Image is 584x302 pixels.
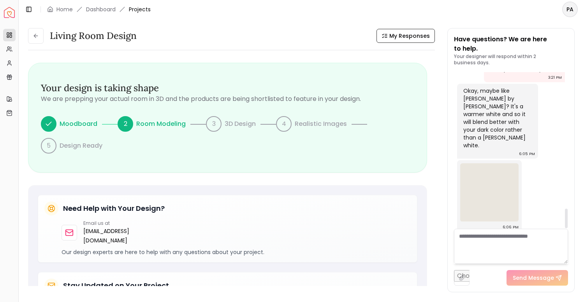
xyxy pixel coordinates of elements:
p: Have questions? We are here to help. [454,35,568,53]
nav: breadcrumb [47,5,151,13]
a: Home [56,5,73,13]
p: Email us at [83,220,139,226]
h5: Need Help with Your Design? [63,203,165,214]
p: We are prepping your actual room in 3D and the products are being shortlisted to feature in your ... [41,94,414,104]
div: 4 [276,116,292,132]
p: Design Ready [60,141,102,150]
h5: Stay Updated on Your Project [63,280,169,291]
div: 6:06 PM [503,223,519,231]
span: Projects [129,5,151,13]
div: 6:05 PM [519,150,535,158]
img: Chat Image [460,163,519,222]
a: [EMAIL_ADDRESS][DOMAIN_NAME] [83,226,139,245]
div: 3:21 PM [548,74,562,81]
p: Room Modeling [136,119,186,129]
button: PA [562,2,578,17]
h3: Your design is taking shape [41,82,414,94]
a: Dashboard [86,5,116,13]
img: Spacejoy Logo [4,7,15,18]
p: Realistic Images [295,119,347,129]
div: 3 [206,116,222,132]
div: 5 [41,138,56,154]
span: My Responses [389,32,430,40]
button: My Responses [376,29,435,43]
p: Your designer will respond within 2 business days. [454,53,568,66]
p: Moodboard [60,119,97,129]
h3: Living Room design [50,30,137,42]
p: Our design experts are here to help with any questions about your project. [62,248,411,256]
p: 3D Design [225,119,256,129]
div: Okay, maybe like [PERSON_NAME] by [PERSON_NAME]? It's a warmer white and so it will blend better ... [463,87,530,149]
a: Spacejoy [4,7,15,18]
span: PA [563,2,577,16]
div: 2 [118,116,133,132]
